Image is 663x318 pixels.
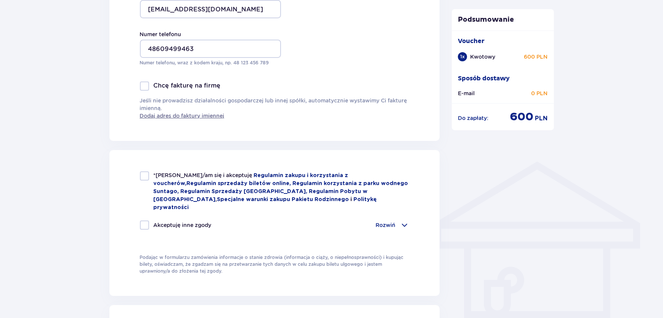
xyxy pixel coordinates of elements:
[154,171,409,211] p: ,
[524,53,548,61] p: 600 PLN
[458,37,485,45] p: Voucher
[217,197,349,202] a: Specjalne warunki zakupu Pakietu Rodzinnego
[376,221,395,229] p: Rozwiń
[458,89,475,97] p: E-mail
[154,172,254,178] span: *[PERSON_NAME]/am się i akceptuję
[140,97,409,120] p: Jeśli nie prowadzisz działalności gospodarczej lub innej spółki, automatycznie wystawimy Ci faktu...
[187,181,293,186] a: Regulamin sprzedaży biletów online,
[510,110,534,124] p: 600
[452,15,554,24] p: Podsumowanie
[470,53,495,61] p: Kwotowy
[140,40,281,58] input: Numer telefonu
[140,254,409,275] p: Podając w formularzu zamówienia informacje o stanie zdrowia (informacja o ciąży, o niepełnosprawn...
[458,52,467,61] div: 1 x
[140,30,181,38] label: Numer telefonu
[531,89,548,97] p: 0 PLN
[154,81,221,90] p: Chcę fakturę na firmę
[458,74,510,83] p: Sposób dostawy
[181,189,309,194] a: Regulamin Sprzedaży [GEOGRAPHIC_DATA],
[535,114,548,123] p: PLN
[154,221,212,229] p: Akceptuję inne zgody
[140,59,281,66] p: Numer telefonu, wraz z kodem kraju, np. 48 ​123 ​456 ​789
[140,112,225,120] a: Dodaj adres do faktury imiennej
[458,114,488,122] p: Do zapłaty :
[351,197,354,202] span: i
